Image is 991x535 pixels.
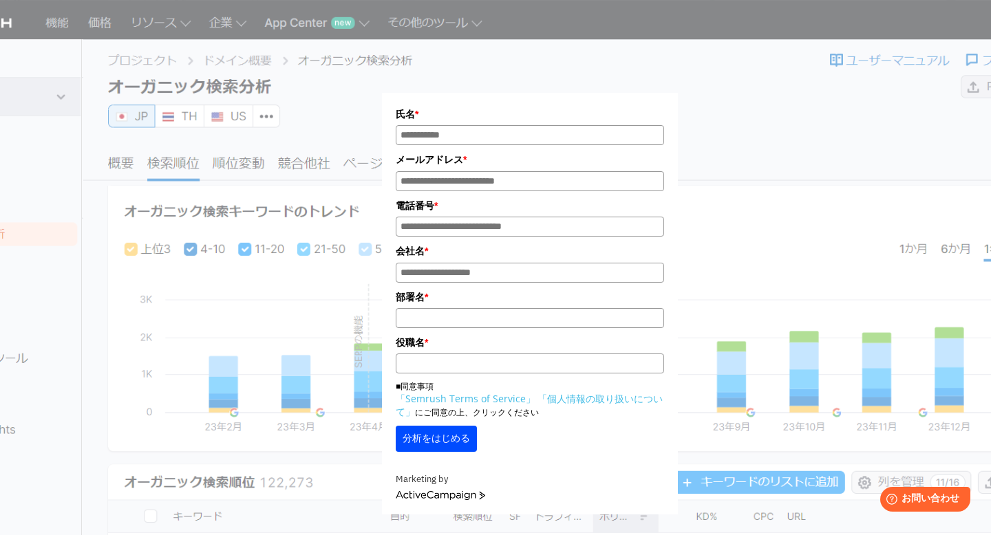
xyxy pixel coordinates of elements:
[396,472,664,487] div: Marketing by
[396,392,535,405] a: 「Semrush Terms of Service」
[396,392,663,418] a: 「個人情報の取り扱いについて」
[396,426,477,452] button: 分析をはじめる
[396,290,664,305] label: 部署名
[396,243,664,259] label: 会社名
[396,380,664,419] p: ■同意事項 にご同意の上、クリックください
[396,152,664,167] label: メールアドレス
[396,198,664,213] label: 電話番号
[869,481,976,520] iframe: Help widget launcher
[396,335,664,350] label: 役職名
[396,107,664,122] label: 氏名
